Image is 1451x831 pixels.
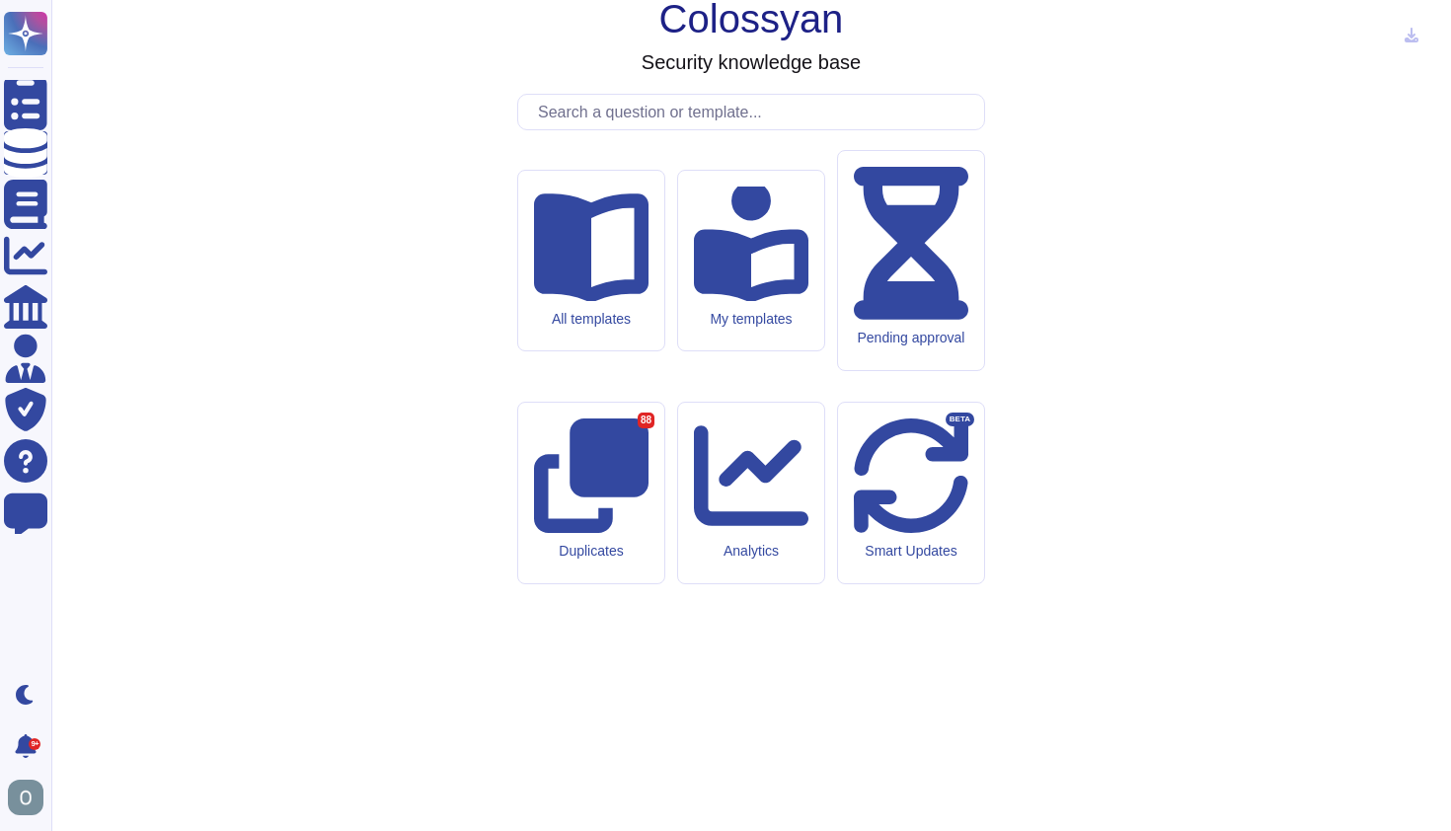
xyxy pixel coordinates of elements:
[8,780,43,815] img: user
[694,311,808,328] div: My templates
[638,413,654,428] div: 88
[29,738,40,750] div: 9+
[528,95,984,129] input: Search a question or template...
[854,330,968,346] div: Pending approval
[946,413,974,426] div: BETA
[854,543,968,560] div: Smart Updates
[642,50,861,74] h3: Security knowledge base
[534,543,649,560] div: Duplicates
[4,776,57,819] button: user
[534,311,649,328] div: All templates
[694,543,808,560] div: Analytics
